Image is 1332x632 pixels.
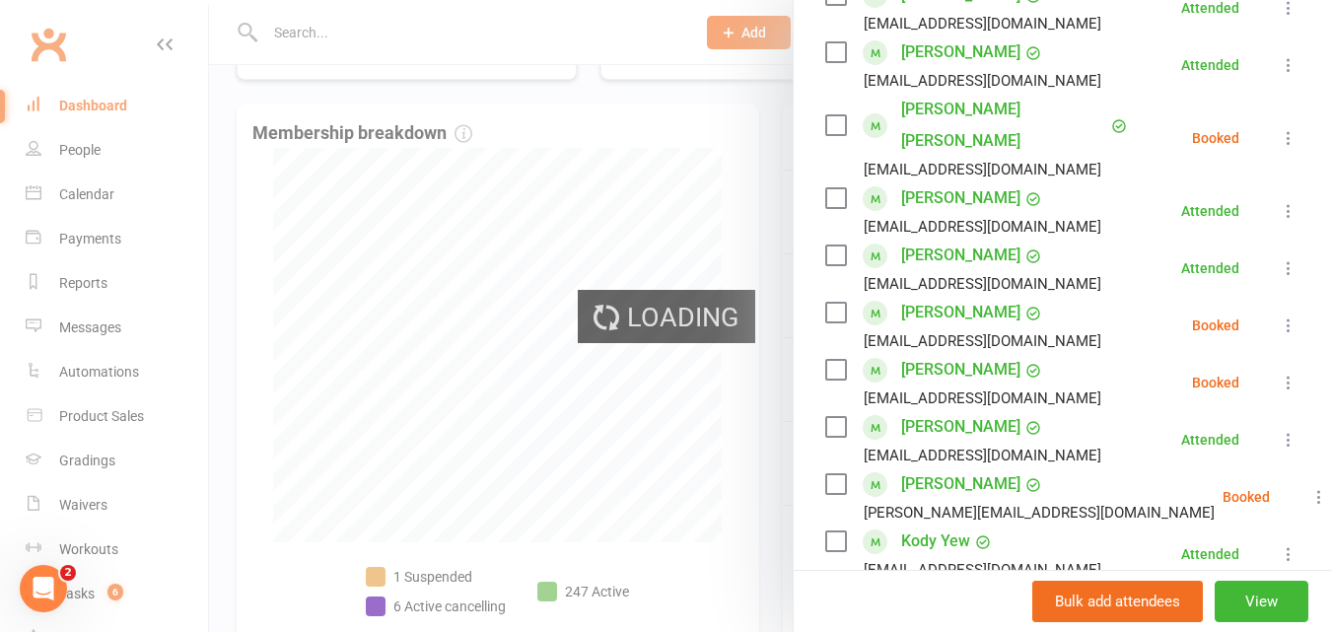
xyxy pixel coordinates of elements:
div: [EMAIL_ADDRESS][DOMAIN_NAME] [864,328,1101,354]
div: Attended [1181,433,1239,447]
div: Attended [1181,58,1239,72]
a: [PERSON_NAME] [901,354,1020,386]
div: Booked [1192,318,1239,332]
button: View [1215,581,1308,622]
a: [PERSON_NAME] [901,182,1020,214]
div: Booked [1192,376,1239,389]
a: [PERSON_NAME] [901,411,1020,443]
a: Kody Yew [901,526,970,557]
div: Attended [1181,547,1239,561]
div: [EMAIL_ADDRESS][DOMAIN_NAME] [864,271,1101,297]
a: [PERSON_NAME] [901,297,1020,328]
div: Attended [1181,1,1239,15]
div: Booked [1192,131,1239,145]
div: [EMAIL_ADDRESS][DOMAIN_NAME] [864,214,1101,240]
div: Attended [1181,261,1239,275]
div: [EMAIL_ADDRESS][DOMAIN_NAME] [864,68,1101,94]
span: 2 [60,565,76,581]
div: [EMAIL_ADDRESS][DOMAIN_NAME] [864,386,1101,411]
div: [EMAIL_ADDRESS][DOMAIN_NAME] [864,443,1101,468]
div: [EMAIL_ADDRESS][DOMAIN_NAME] [864,11,1101,36]
a: [PERSON_NAME] [PERSON_NAME] [901,94,1106,157]
div: [EMAIL_ADDRESS][DOMAIN_NAME] [864,157,1101,182]
div: Booked [1223,490,1270,504]
div: [PERSON_NAME][EMAIL_ADDRESS][DOMAIN_NAME] [864,500,1215,526]
a: [PERSON_NAME] [901,36,1020,68]
a: [PERSON_NAME] [901,240,1020,271]
div: [EMAIL_ADDRESS][DOMAIN_NAME] [864,557,1101,583]
a: [PERSON_NAME] [901,468,1020,500]
div: Attended [1181,204,1239,218]
iframe: Intercom live chat [20,565,67,612]
button: Bulk add attendees [1032,581,1203,622]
